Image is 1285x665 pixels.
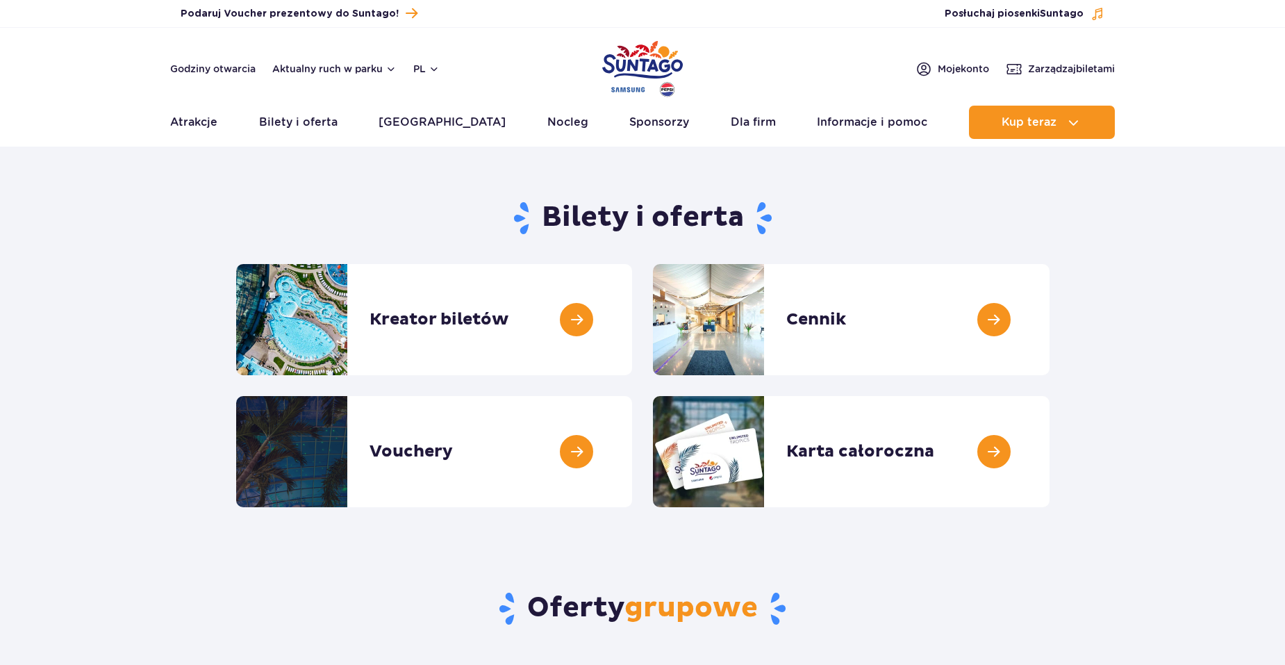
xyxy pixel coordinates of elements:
[236,200,1050,236] h1: Bilety i oferta
[1028,62,1115,76] span: Zarządzaj biletami
[731,106,776,139] a: Dla firm
[629,106,689,139] a: Sponsorzy
[945,7,1104,21] button: Posłuchaj piosenkiSuntago
[547,106,588,139] a: Nocleg
[236,591,1050,627] h2: Oferty
[817,106,927,139] a: Informacje i pomoc
[1002,116,1056,129] span: Kup teraz
[945,7,1084,21] span: Posłuchaj piosenki
[938,62,989,76] span: Moje konto
[181,7,399,21] span: Podaruj Voucher prezentowy do Suntago!
[1040,9,1084,19] span: Suntago
[915,60,989,77] a: Mojekonto
[1006,60,1115,77] a: Zarządzajbiletami
[624,591,758,625] span: grupowe
[170,62,256,76] a: Godziny otwarcia
[969,106,1115,139] button: Kup teraz
[170,106,217,139] a: Atrakcje
[602,35,683,99] a: Park of Poland
[413,62,440,76] button: pl
[379,106,506,139] a: [GEOGRAPHIC_DATA]
[272,63,397,74] button: Aktualny ruch w parku
[259,106,338,139] a: Bilety i oferta
[181,4,417,23] a: Podaruj Voucher prezentowy do Suntago!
